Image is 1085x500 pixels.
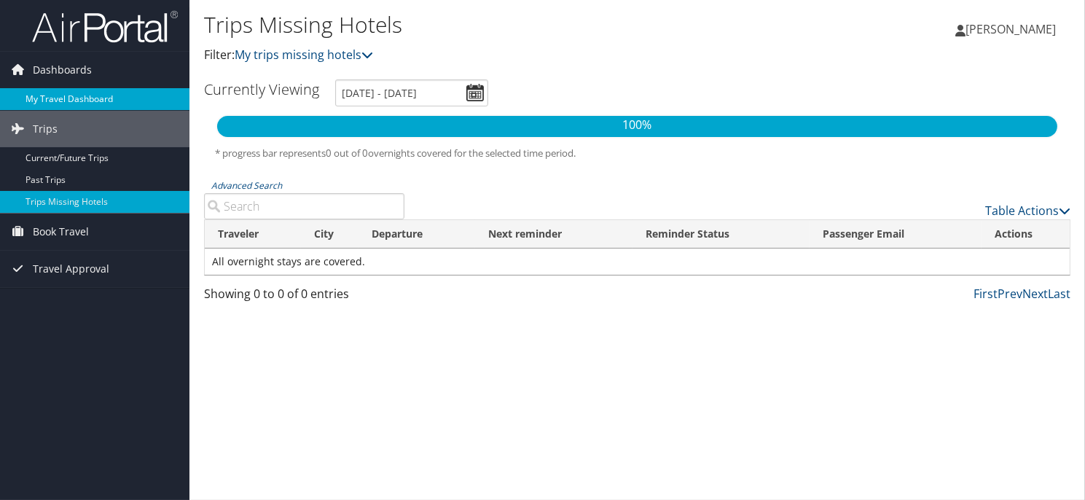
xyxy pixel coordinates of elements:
a: [PERSON_NAME] [955,7,1070,51]
div: Showing 0 to 0 of 0 entries [204,285,404,310]
input: [DATE] - [DATE] [335,79,488,106]
p: 100% [217,116,1057,135]
td: All overnight stays are covered. [205,249,1070,275]
img: airportal-logo.png [32,9,178,44]
a: Advanced Search [211,179,282,192]
th: Reminder Status [632,220,810,249]
a: Prev [998,286,1022,302]
input: Advanced Search [204,193,404,219]
th: Next reminder [475,220,632,249]
th: Actions [982,220,1070,249]
th: City: activate to sort column ascending [301,220,359,249]
span: 0 out of 0 [326,147,368,160]
span: Trips [33,111,58,147]
span: Book Travel [33,214,89,250]
span: [PERSON_NAME] [965,21,1056,37]
span: Dashboards [33,52,92,88]
a: Last [1048,286,1070,302]
a: Next [1022,286,1048,302]
a: First [974,286,998,302]
h1: Trips Missing Hotels [204,9,782,40]
a: My trips missing hotels [235,47,373,63]
span: Travel Approval [33,251,109,287]
th: Passenger Email: activate to sort column ascending [810,220,982,249]
a: Table Actions [985,203,1070,219]
p: Filter: [204,46,782,65]
th: Traveler: activate to sort column ascending [205,220,301,249]
th: Departure: activate to sort column descending [359,220,475,249]
h5: * progress bar represents overnights covered for the selected time period. [215,147,1059,160]
h3: Currently Viewing [204,79,319,99]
